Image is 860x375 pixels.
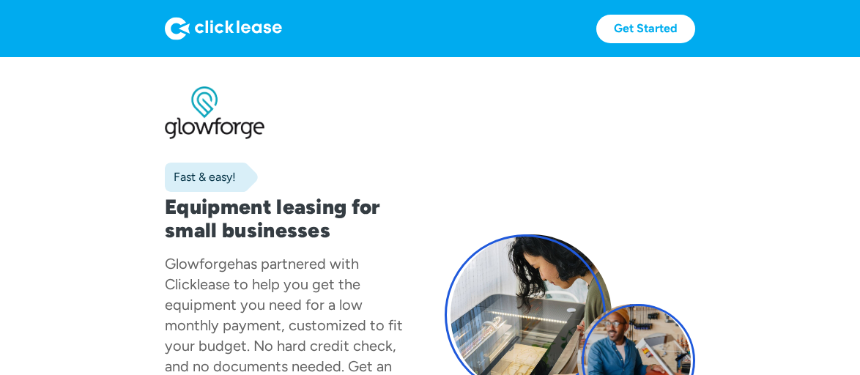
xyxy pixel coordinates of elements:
img: Logo [165,17,282,40]
h1: Equipment leasing for small businesses [165,195,415,242]
div: Fast & easy! [165,170,236,185]
div: Glowforge [165,255,235,272]
a: Get Started [596,15,695,43]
